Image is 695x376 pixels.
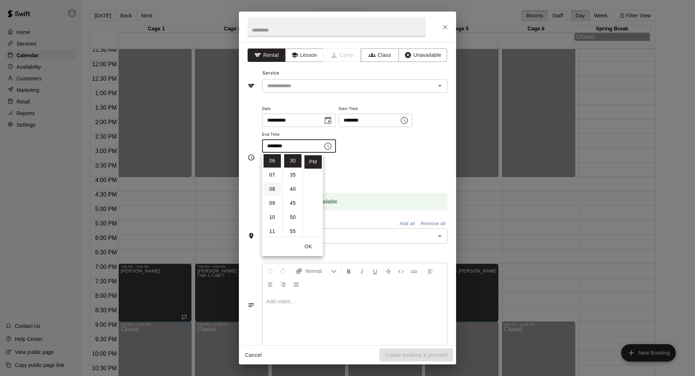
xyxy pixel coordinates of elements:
[338,104,412,114] span: Start Time
[284,225,302,238] li: 55 minutes
[323,48,361,62] span: Camps can only be created in the Services page
[290,278,302,291] button: Justify Align
[369,265,381,278] button: Format Underline
[264,278,276,291] button: Center Align
[424,265,437,278] button: Left Align
[284,211,302,224] li: 50 minutes
[264,265,276,278] button: Undo
[284,168,302,182] li: 35 minutes
[277,265,289,278] button: Redo
[264,168,281,182] li: 7 hours
[284,182,302,196] li: 40 minutes
[321,139,335,153] button: Choose time, selected time is 6:30 PM
[297,240,320,253] button: OK
[439,21,452,34] button: Close
[435,231,445,241] button: Open
[248,232,255,240] svg: Rooms
[248,48,286,62] button: Rental
[284,154,302,168] li: 30 minutes
[435,81,445,91] button: Open
[303,153,323,237] ul: Select meridiem
[282,153,303,237] ul: Select minutes
[262,153,282,237] ul: Select hours
[306,267,331,275] span: Normal
[399,48,447,62] button: Unavailable
[248,82,255,89] svg: Service
[264,211,281,224] li: 10 hours
[277,278,289,291] button: Right Align
[262,130,336,140] span: End Time
[262,249,447,261] span: Notes
[285,48,323,62] button: Lesson
[419,218,447,229] button: Remove all
[262,104,336,114] span: Date
[242,348,265,362] button: Cancel
[397,113,412,128] button: Choose time, selected time is 6:00 PM
[262,71,279,76] span: Service
[264,154,281,168] li: 6 hours
[264,182,281,196] li: 8 hours
[361,48,399,62] button: Class
[264,197,281,210] li: 9 hours
[248,154,255,161] svg: Timing
[395,265,407,278] button: Insert Code
[264,225,281,238] li: 11 hours
[292,265,340,278] button: Formatting Options
[248,301,255,309] svg: Notes
[321,113,335,128] button: Choose date, selected date is Aug 21, 2025
[408,265,420,278] button: Insert Link
[356,265,368,278] button: Format Italics
[396,218,419,229] button: Add all
[343,265,355,278] button: Format Bold
[284,197,302,210] li: 45 minutes
[304,155,322,169] li: PM
[382,265,394,278] button: Format Strikethrough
